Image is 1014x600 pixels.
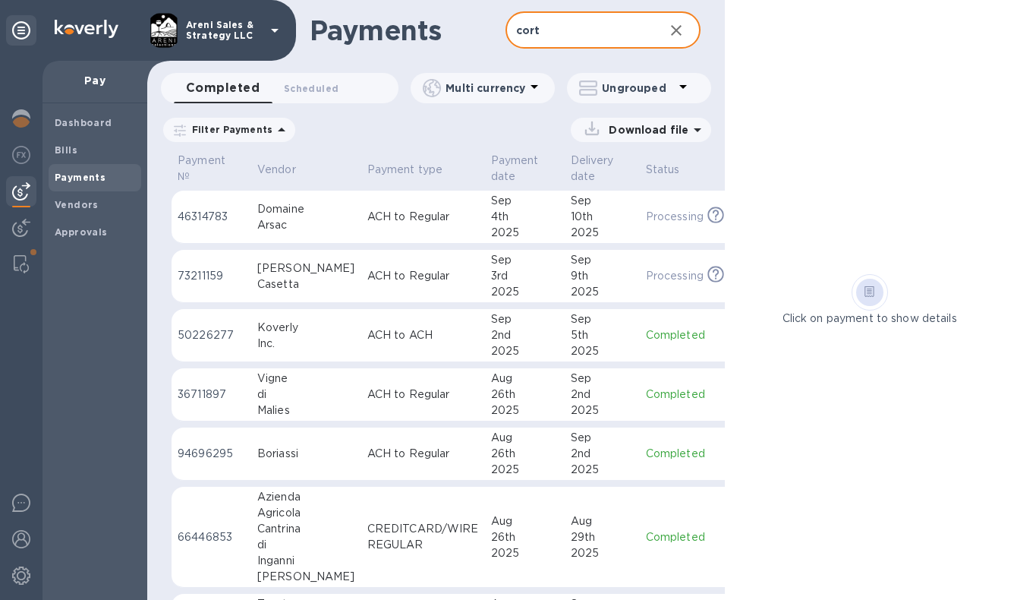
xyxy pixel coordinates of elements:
[257,336,355,352] div: Inc.
[257,217,355,233] div: Arsac
[491,343,559,359] div: 2025
[571,513,634,529] div: Aug
[571,403,634,418] div: 2025
[257,276,355,292] div: Casetta
[571,193,634,209] div: Sep
[646,387,722,403] p: Completed
[491,209,559,225] div: 4th
[491,462,559,478] div: 2025
[491,545,559,561] div: 2025
[367,268,479,284] p: ACH to Regular
[491,446,559,462] div: 26th
[367,521,479,553] p: CREDITCARD/WIRE REGULAR
[257,505,355,521] div: Agricola
[571,284,634,300] div: 2025
[571,225,634,241] div: 2025
[571,462,634,478] div: 2025
[257,569,355,585] div: [PERSON_NAME]
[178,446,245,462] p: 94696295
[603,122,688,137] p: Download file
[257,387,355,403] div: di
[257,162,316,178] span: Vendor
[646,529,722,545] p: Completed
[178,153,245,185] span: Payment №
[491,513,559,529] div: Aug
[491,193,559,209] div: Sep
[186,20,262,41] p: Areni Sales & Strategy LLC
[571,209,634,225] div: 10th
[646,268,704,284] p: Processing
[55,117,112,128] b: Dashboard
[491,153,539,185] p: Payment date
[491,311,559,327] div: Sep
[178,327,245,343] p: 50226277
[571,153,634,185] span: Delivery date
[310,14,505,46] h1: Payments
[571,311,634,327] div: Sep
[257,162,296,178] p: Vendor
[571,545,634,561] div: 2025
[367,327,479,343] p: ACH to ACH
[257,553,355,569] div: Inganni
[367,162,463,178] span: Payment type
[783,311,957,327] p: Click on payment to show details
[55,20,118,38] img: Logo
[491,225,559,241] div: 2025
[367,162,443,178] p: Payment type
[446,81,525,96] p: Multi currency
[55,199,99,210] b: Vendors
[257,261,355,276] div: [PERSON_NAME]
[571,446,634,462] div: 2nd
[257,521,355,537] div: Cantrina
[571,268,634,284] div: 9th
[646,446,722,462] p: Completed
[571,529,634,545] div: 29th
[491,430,559,446] div: Aug
[491,387,559,403] div: 26th
[178,209,245,225] p: 46314783
[571,252,634,268] div: Sep
[55,172,105,183] b: Payments
[571,327,634,343] div: 5th
[491,529,559,545] div: 26th
[284,81,339,96] span: Scheduled
[12,146,30,164] img: Foreign exchange
[257,201,355,217] div: Domaine
[55,73,135,88] p: Pay
[367,446,479,462] p: ACH to Regular
[257,489,355,505] div: Azienda
[257,446,355,462] div: Boriassi
[55,226,108,238] b: Approvals
[602,81,674,96] p: Ungrouped
[491,284,559,300] div: 2025
[178,268,245,284] p: 73211159
[367,387,479,403] p: ACH to Regular
[491,252,559,268] div: Sep
[257,371,355,387] div: Vigne
[646,162,680,178] p: Status
[571,387,634,403] div: 2nd
[178,529,245,545] p: 66446853
[646,209,704,225] p: Processing
[571,371,634,387] div: Sep
[491,268,559,284] div: 3rd
[491,371,559,387] div: Aug
[257,320,355,336] div: Koverly
[55,144,77,156] b: Bills
[186,77,260,99] span: Completed
[491,327,559,343] div: 2nd
[178,387,245,403] p: 36711897
[646,327,722,343] p: Completed
[491,153,559,185] span: Payment date
[186,123,272,136] p: Filter Payments
[6,15,36,46] div: Unpin categories
[491,403,559,418] div: 2025
[178,153,225,185] p: Payment №
[646,162,700,178] span: Status
[257,403,355,418] div: Malies
[257,537,355,553] div: di
[571,153,614,185] p: Delivery date
[571,430,634,446] div: Sep
[367,209,479,225] p: ACH to Regular
[571,343,634,359] div: 2025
